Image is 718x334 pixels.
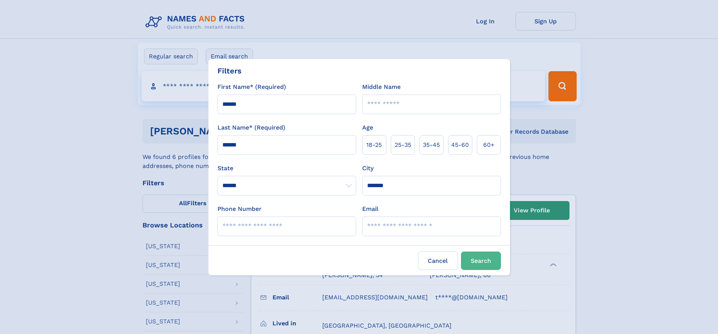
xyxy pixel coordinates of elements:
[395,140,411,149] span: 25‑35
[362,164,374,173] label: City
[217,65,242,76] div: Filters
[423,140,440,149] span: 35‑45
[217,82,286,92] label: First Name* (Required)
[362,123,373,132] label: Age
[217,164,356,173] label: State
[217,123,285,132] label: Last Name* (Required)
[217,204,262,214] label: Phone Number
[451,140,469,149] span: 45‑60
[362,204,378,214] label: Email
[362,82,401,92] label: Middle Name
[461,252,501,270] button: Search
[366,140,382,149] span: 18‑25
[483,140,494,149] span: 60+
[418,252,458,270] label: Cancel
